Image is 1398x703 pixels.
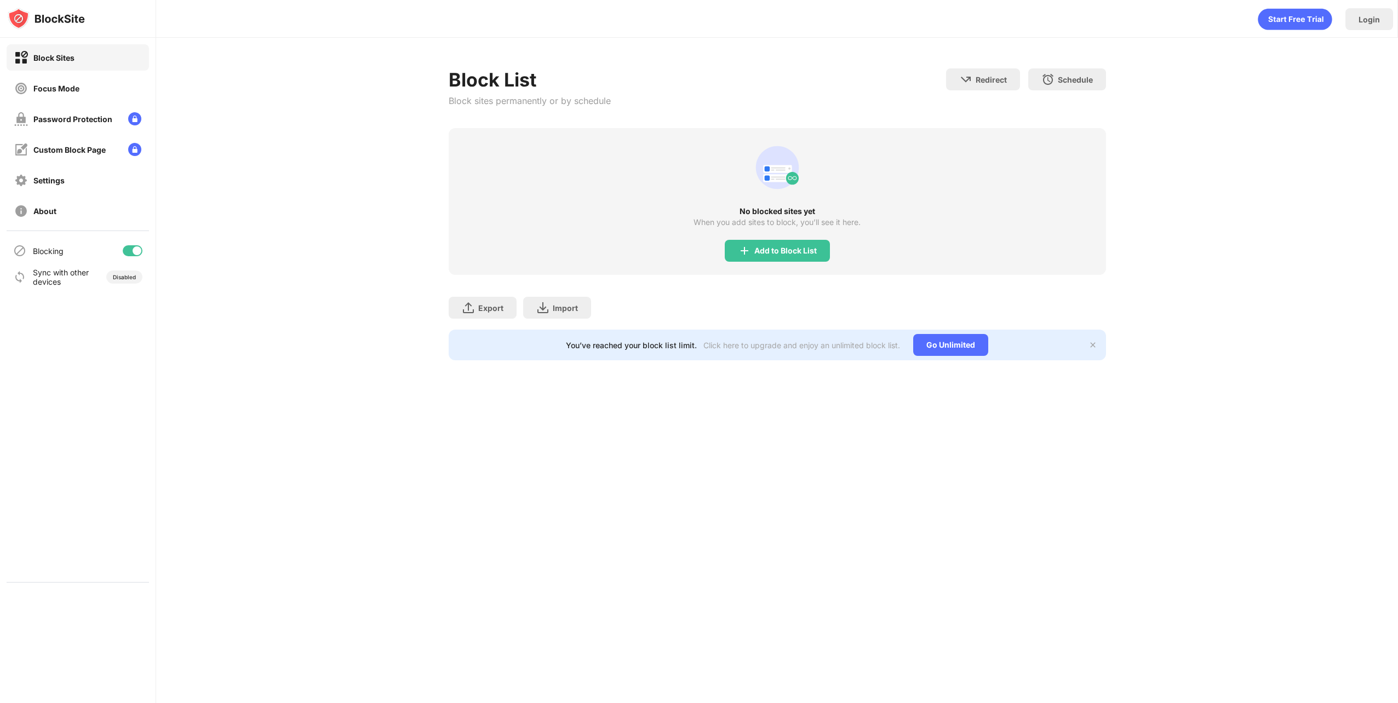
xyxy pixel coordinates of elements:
[14,112,28,126] img: password-protection-off.svg
[33,114,112,124] div: Password Protection
[33,53,75,62] div: Block Sites
[694,218,861,227] div: When you add sites to block, you’ll see it here.
[13,270,26,284] img: sync-icon.svg
[128,143,141,156] img: lock-menu.svg
[14,204,28,218] img: about-off.svg
[113,274,136,280] div: Disabled
[8,8,85,30] img: logo-blocksite.svg
[14,82,28,95] img: focus-off.svg
[14,143,28,157] img: customize-block-page-off.svg
[976,75,1007,84] div: Redirect
[33,145,106,154] div: Custom Block Page
[33,84,79,93] div: Focus Mode
[449,207,1106,216] div: No blocked sites yet
[33,206,56,216] div: About
[1359,15,1380,24] div: Login
[1058,75,1093,84] div: Schedule
[913,334,988,356] div: Go Unlimited
[566,341,697,350] div: You’ve reached your block list limit.
[33,246,64,256] div: Blocking
[128,112,141,125] img: lock-menu.svg
[33,268,89,286] div: Sync with other devices
[14,51,28,65] img: block-on.svg
[1088,341,1097,349] img: x-button.svg
[553,303,578,313] div: Import
[1258,8,1332,30] div: animation
[703,341,900,350] div: Click here to upgrade and enjoy an unlimited block list.
[14,174,28,187] img: settings-off.svg
[449,95,611,106] div: Block sites permanently or by schedule
[33,176,65,185] div: Settings
[13,244,26,257] img: blocking-icon.svg
[754,246,817,255] div: Add to Block List
[449,68,611,91] div: Block List
[478,303,503,313] div: Export
[751,141,804,194] div: animation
